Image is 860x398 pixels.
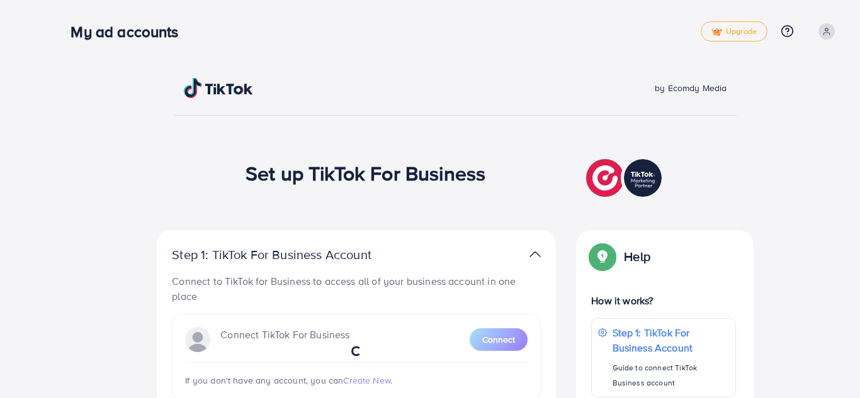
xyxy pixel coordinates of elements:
[701,21,767,41] a: tickUpgrade
[591,293,736,308] p: How it works?
[172,247,411,262] p: Step 1: TikTok For Business Account
[184,78,253,98] img: TikTok
[586,156,665,200] img: TikTok partner
[71,23,188,41] h3: My ad accounts
[711,28,722,36] img: tick
[529,245,541,263] img: TikTok partner
[613,325,729,355] p: Step 1: TikTok For Business Account
[711,27,757,36] span: Upgrade
[624,249,650,264] p: Help
[655,82,727,94] span: by Ecomdy Media
[613,360,729,390] p: Guide to connect TikTok Business account
[246,161,485,185] h1: Set up TikTok For Business
[591,245,614,268] img: Popup guide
